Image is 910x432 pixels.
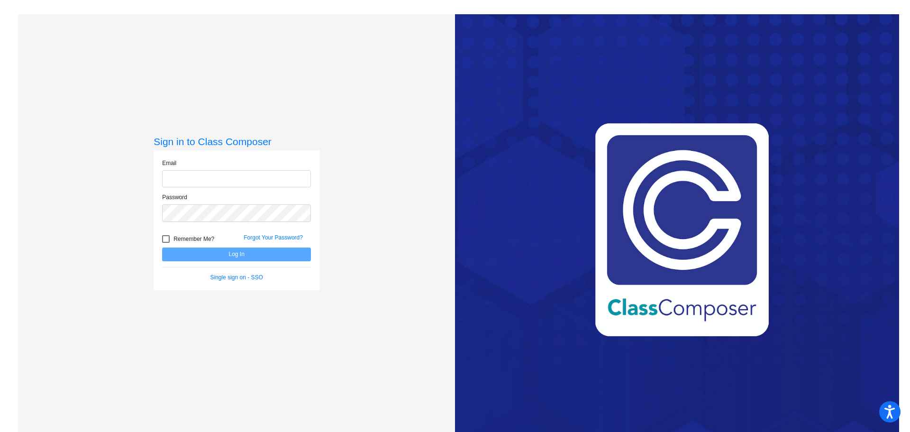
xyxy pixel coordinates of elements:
label: Password [162,193,187,202]
h3: Sign in to Class Composer [154,136,319,147]
button: Log In [162,248,311,261]
a: Single sign on - SSO [210,274,263,281]
a: Forgot Your Password? [244,234,303,241]
span: Remember Me? [173,233,214,245]
label: Email [162,159,176,167]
